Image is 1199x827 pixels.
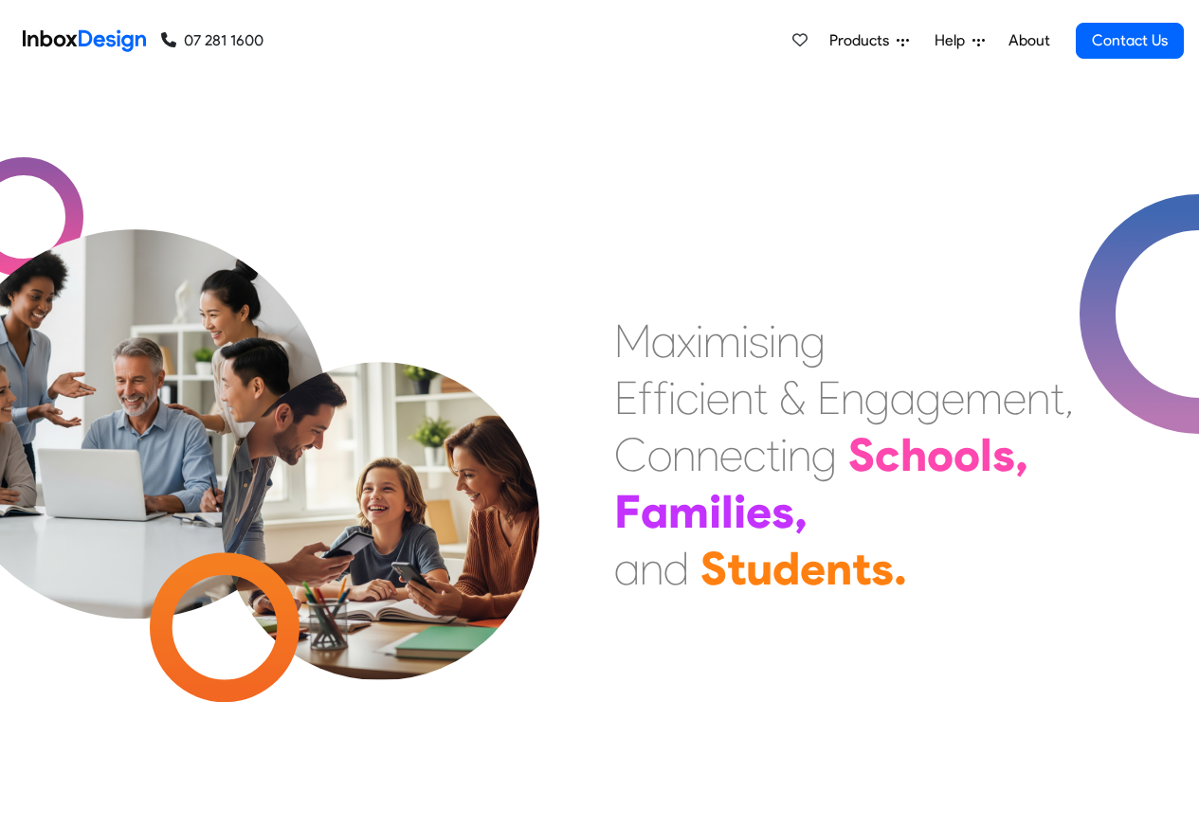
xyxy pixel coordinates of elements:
div: o [954,426,980,483]
div: f [638,369,653,426]
div: t [754,369,768,426]
div: i [699,369,706,426]
div: n [788,426,811,483]
div: S [848,426,875,483]
div: n [672,426,696,483]
a: About [1003,22,1055,60]
div: F [614,483,641,540]
div: C [614,426,647,483]
div: n [640,540,663,597]
div: e [706,369,730,426]
div: l [721,483,734,540]
a: 07 281 1600 [161,29,263,52]
div: i [696,313,703,369]
div: E [817,369,841,426]
div: i [769,313,776,369]
div: , [794,483,808,540]
div: n [730,369,754,426]
div: s [749,313,769,369]
div: S [700,540,727,597]
div: d [663,540,689,597]
div: n [696,426,719,483]
div: & [779,369,806,426]
div: e [719,426,743,483]
div: n [776,313,800,369]
div: g [811,426,837,483]
div: s [992,426,1015,483]
div: a [651,313,677,369]
a: Help [927,22,992,60]
div: s [871,540,894,597]
div: g [916,369,941,426]
div: m [965,369,1003,426]
a: Products [822,22,917,60]
div: n [841,369,864,426]
div: h [900,426,927,483]
div: n [826,540,852,597]
div: t [766,426,780,483]
div: e [1003,369,1026,426]
div: o [927,426,954,483]
span: Help [935,29,972,52]
div: a [890,369,916,426]
div: E [614,369,638,426]
div: g [800,313,826,369]
div: x [677,313,696,369]
div: Maximising Efficient & Engagement, Connecting Schools, Families, and Students. [614,313,1074,597]
div: a [641,483,668,540]
div: m [703,313,741,369]
img: parents_with_child.png [182,283,579,680]
span: Products [829,29,897,52]
div: , [1015,426,1028,483]
div: d [772,540,800,597]
div: i [780,426,788,483]
div: t [1050,369,1064,426]
div: c [676,369,699,426]
div: o [647,426,672,483]
div: . [894,540,907,597]
div: , [1064,369,1074,426]
div: n [1026,369,1050,426]
a: Contact Us [1076,23,1184,59]
div: i [734,483,746,540]
div: i [741,313,749,369]
div: l [980,426,992,483]
div: m [668,483,709,540]
div: g [864,369,890,426]
div: M [614,313,651,369]
div: t [852,540,871,597]
div: c [743,426,766,483]
div: i [668,369,676,426]
div: c [875,426,900,483]
div: e [941,369,965,426]
div: s [772,483,794,540]
div: e [746,483,772,540]
div: u [746,540,772,597]
div: a [614,540,640,597]
div: i [709,483,721,540]
div: t [727,540,746,597]
div: e [800,540,826,597]
div: f [653,369,668,426]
